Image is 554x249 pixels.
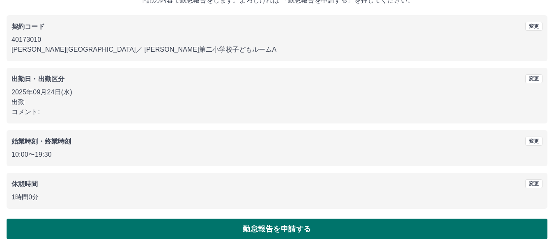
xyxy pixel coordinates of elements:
p: コメント: [11,107,543,117]
p: 10:00 〜 19:30 [11,150,543,160]
button: 変更 [525,179,543,188]
button: 勤怠報告を申請する [7,219,547,239]
p: [PERSON_NAME][GEOGRAPHIC_DATA] ／ [PERSON_NAME]第二小学校子どもルームA [11,45,543,55]
button: 変更 [525,74,543,83]
b: 出勤日・出勤区分 [11,75,64,82]
b: 休憩時間 [11,180,38,187]
p: 2025年09月24日(水) [11,87,543,97]
p: 出勤 [11,97,543,107]
button: 変更 [525,137,543,146]
p: 1時間0分 [11,192,543,202]
p: 40173010 [11,35,543,45]
button: 変更 [525,22,543,31]
b: 契約コード [11,23,45,30]
b: 始業時刻・終業時刻 [11,138,71,145]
